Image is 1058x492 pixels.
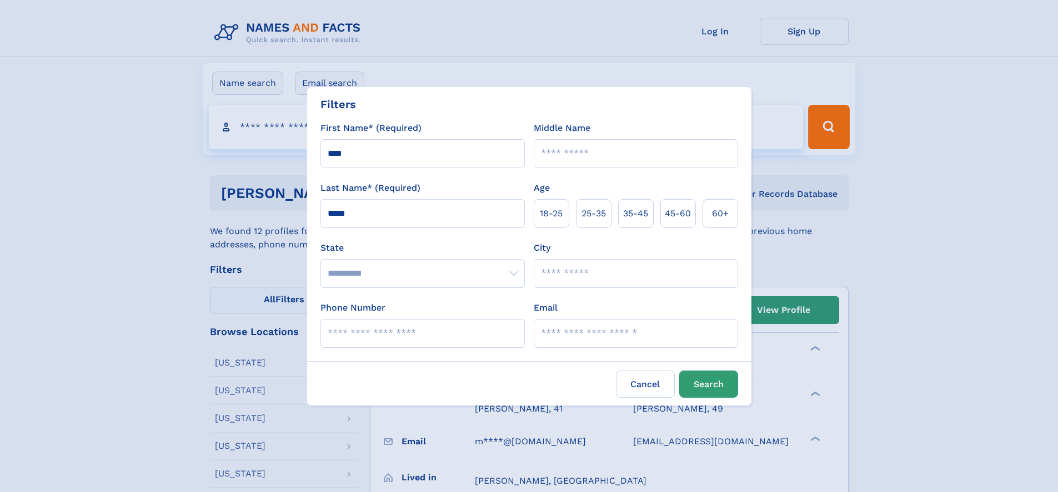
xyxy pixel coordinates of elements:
div: Filters [320,96,356,113]
span: 25‑35 [581,207,606,220]
label: Last Name* (Required) [320,181,420,195]
span: 45‑60 [665,207,691,220]
label: Email [534,301,558,315]
label: First Name* (Required) [320,121,422,135]
button: Search [679,371,738,398]
label: Age [534,181,550,195]
label: Phone Number [320,301,385,315]
label: State [320,241,525,255]
span: 18‑25 [540,207,563,220]
label: Cancel [616,371,675,398]
span: 35‑45 [623,207,648,220]
label: City [534,241,550,255]
span: 60+ [712,207,729,220]
label: Middle Name [534,121,590,135]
